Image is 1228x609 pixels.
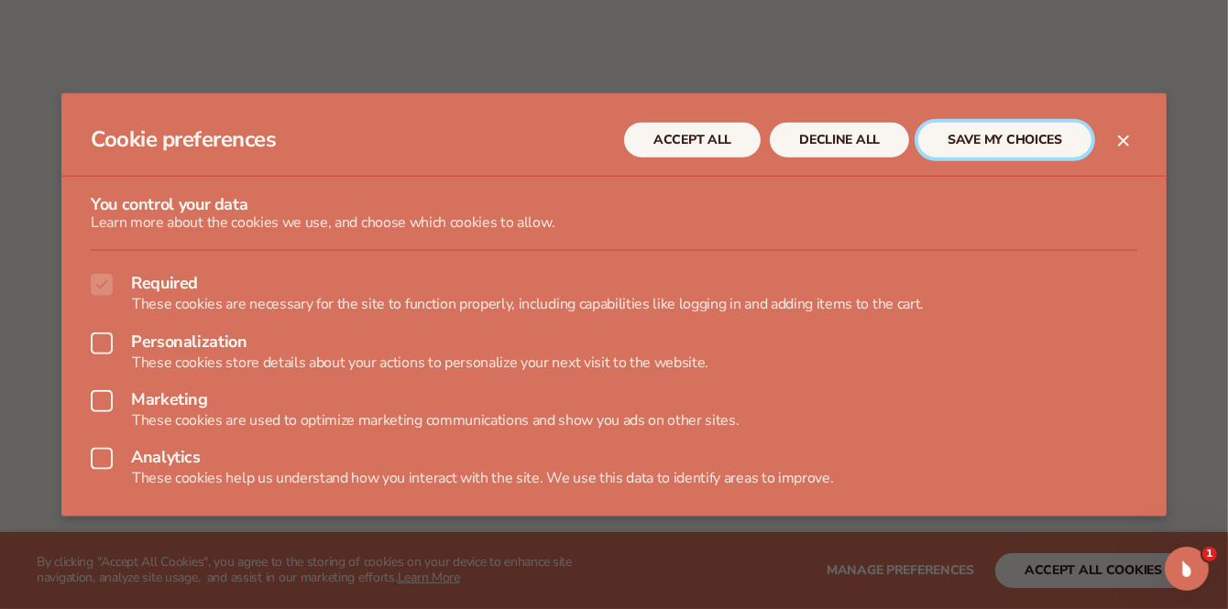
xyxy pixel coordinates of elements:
[91,296,1137,313] p: These cookies are necessary for the site to function properly, including capabilities like loggin...
[91,411,1137,429] p: These cookies are used to optimize marketing communications and show you ads on other sites.
[91,126,624,153] h2: Cookie preferences
[91,353,1137,371] p: These cookies store details about your actions to personalize your next visit to the website.
[918,122,1091,157] button: SAVE MY CHOICES
[770,122,909,157] button: DECLINE ALL
[624,122,761,157] button: ACCEPT ALL
[1165,547,1209,591] iframe: Intercom live chat
[91,332,1137,353] label: Personalization
[91,470,1137,487] p: These cookies help us understand how you interact with the site. We use this data to identify are...
[1202,547,1217,561] span: 1
[91,194,1137,214] h3: You control your data
[91,389,1137,411] label: Marketing
[91,274,1137,296] label: Required
[91,214,1137,232] p: Learn more about the cookies we use, and choose which cookies to allow.
[91,448,1137,470] label: Analytics
[1113,129,1135,151] button: Close dialog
